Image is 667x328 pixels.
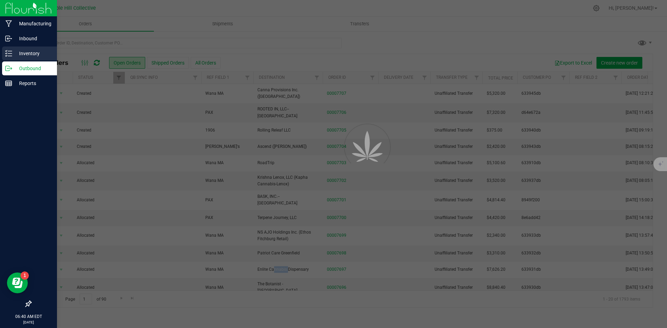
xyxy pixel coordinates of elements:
iframe: Resource center [7,272,28,293]
p: 06:40 AM EDT [3,313,54,320]
p: [DATE] [3,320,54,325]
p: Inventory [12,49,54,58]
inline-svg: Manufacturing [5,20,12,27]
p: Inbound [12,34,54,43]
p: Outbound [12,64,54,73]
p: Reports [12,79,54,87]
inline-svg: Inventory [5,50,12,57]
inline-svg: Outbound [5,65,12,72]
inline-svg: Inbound [5,35,12,42]
inline-svg: Reports [5,80,12,87]
p: Manufacturing [12,19,54,28]
iframe: Resource center unread badge [20,271,29,280]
